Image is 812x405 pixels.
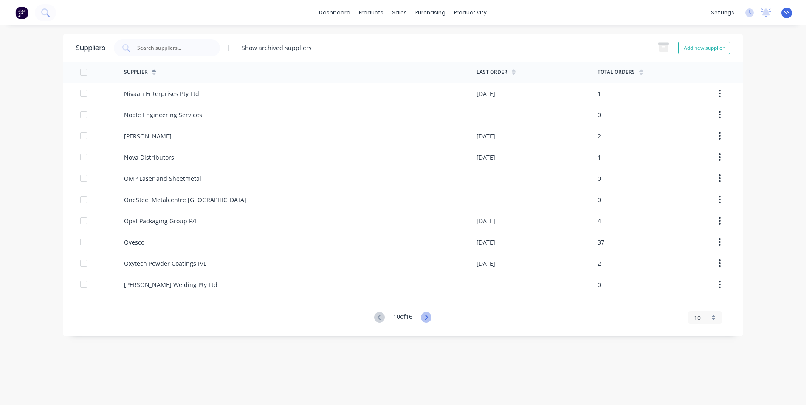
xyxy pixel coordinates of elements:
[598,89,601,98] div: 1
[476,259,495,268] div: [DATE]
[476,68,508,76] div: Last Order
[124,280,217,289] div: [PERSON_NAME] Welding Pty Ltd
[15,6,28,19] img: Factory
[598,259,601,268] div: 2
[124,110,202,119] div: Noble Engineering Services
[76,43,105,53] div: Suppliers
[124,217,197,225] div: Opal Packaging Group P/L
[598,174,601,183] div: 0
[476,238,495,247] div: [DATE]
[476,153,495,162] div: [DATE]
[678,42,730,54] button: Add new supplier
[124,195,246,204] div: OneSteel Metalcentre [GEOGRAPHIC_DATA]
[124,68,148,76] div: Supplier
[598,238,604,247] div: 37
[242,43,312,52] div: Show archived suppliers
[124,238,144,247] div: Ovesco
[393,312,412,323] div: 10 of 16
[136,44,207,52] input: Search suppliers...
[124,89,199,98] div: Nivaan Enterprises Pty Ltd
[124,259,206,268] div: Oxytech Powder Coatings P/L
[598,217,601,225] div: 4
[450,6,491,19] div: productivity
[476,132,495,141] div: [DATE]
[315,6,355,19] a: dashboard
[355,6,388,19] div: products
[476,89,495,98] div: [DATE]
[784,9,790,17] span: SS
[124,153,174,162] div: Nova Distributors
[476,217,495,225] div: [DATE]
[411,6,450,19] div: purchasing
[388,6,411,19] div: sales
[598,195,601,204] div: 0
[598,68,635,76] div: Total Orders
[694,313,701,322] span: 10
[598,132,601,141] div: 2
[707,6,739,19] div: settings
[124,174,201,183] div: OMP Laser and Sheetmetal
[598,280,601,289] div: 0
[598,110,601,119] div: 0
[598,153,601,162] div: 1
[124,132,172,141] div: [PERSON_NAME]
